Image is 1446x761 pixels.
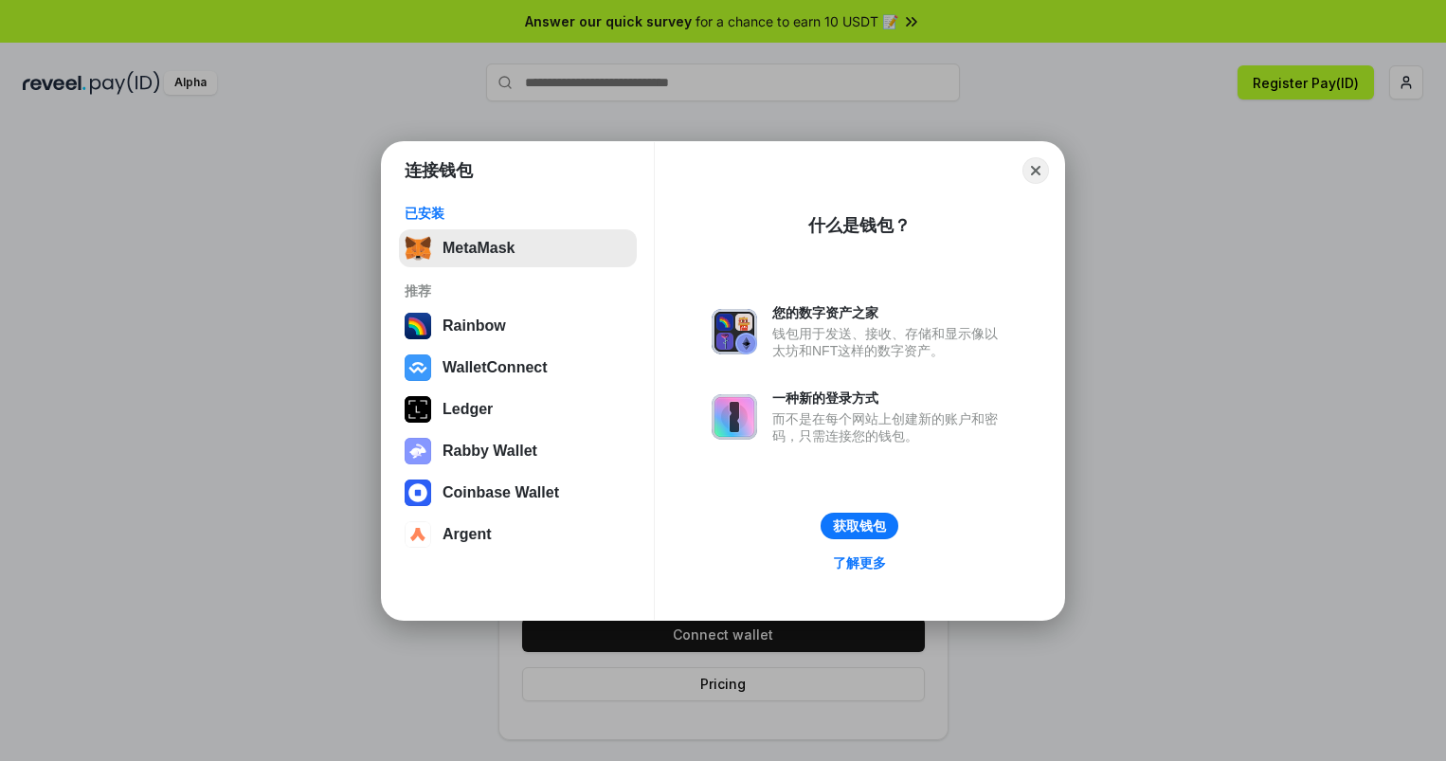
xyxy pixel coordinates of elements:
img: svg+xml,%3Csvg%20xmlns%3D%22http%3A%2F%2Fwww.w3.org%2F2000%2Fsvg%22%20fill%3D%22none%22%20viewBox... [712,309,757,354]
div: Rabby Wallet [443,443,537,460]
div: Coinbase Wallet [443,484,559,501]
button: Rabby Wallet [399,432,637,470]
div: MetaMask [443,240,515,257]
div: 了解更多 [833,554,886,571]
img: svg+xml,%3Csvg%20width%3D%22120%22%20height%3D%22120%22%20viewBox%3D%220%200%20120%20120%22%20fil... [405,313,431,339]
img: svg+xml,%3Csvg%20xmlns%3D%22http%3A%2F%2Fwww.w3.org%2F2000%2Fsvg%22%20fill%3D%22none%22%20viewBox... [712,394,757,440]
div: 钱包用于发送、接收、存储和显示像以太坊和NFT这样的数字资产。 [772,325,1007,359]
div: 您的数字资产之家 [772,304,1007,321]
img: svg+xml,%3Csvg%20fill%3D%22none%22%20height%3D%2233%22%20viewBox%3D%220%200%2035%2033%22%20width%... [405,235,431,262]
img: svg+xml,%3Csvg%20xmlns%3D%22http%3A%2F%2Fwww.w3.org%2F2000%2Fsvg%22%20fill%3D%22none%22%20viewBox... [405,438,431,464]
div: 推荐 [405,282,631,299]
img: svg+xml,%3Csvg%20width%3D%2228%22%20height%3D%2228%22%20viewBox%3D%220%200%2028%2028%22%20fill%3D... [405,521,431,548]
h1: 连接钱包 [405,159,473,182]
a: 了解更多 [822,551,897,575]
button: Coinbase Wallet [399,474,637,512]
div: 已安装 [405,205,631,222]
div: WalletConnect [443,359,548,376]
img: svg+xml,%3Csvg%20width%3D%2228%22%20height%3D%2228%22%20viewBox%3D%220%200%2028%2028%22%20fill%3D... [405,480,431,506]
div: 一种新的登录方式 [772,390,1007,407]
button: Close [1022,157,1049,184]
div: Rainbow [443,317,506,335]
div: Argent [443,526,492,543]
button: Rainbow [399,307,637,345]
button: MetaMask [399,229,637,267]
button: 获取钱包 [821,513,898,539]
div: Ledger [443,401,493,418]
div: 而不是在每个网站上创建新的账户和密码，只需连接您的钱包。 [772,410,1007,444]
div: 获取钱包 [833,517,886,535]
div: 什么是钱包？ [808,214,911,237]
button: Argent [399,516,637,553]
img: svg+xml,%3Csvg%20width%3D%2228%22%20height%3D%2228%22%20viewBox%3D%220%200%2028%2028%22%20fill%3D... [405,354,431,381]
img: svg+xml,%3Csvg%20xmlns%3D%22http%3A%2F%2Fwww.w3.org%2F2000%2Fsvg%22%20width%3D%2228%22%20height%3... [405,396,431,423]
button: WalletConnect [399,349,637,387]
button: Ledger [399,390,637,428]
